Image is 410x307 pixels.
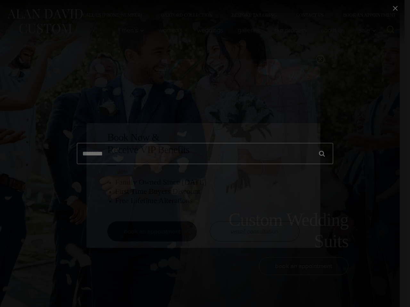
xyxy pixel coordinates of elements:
[316,55,324,63] button: Close
[115,177,299,187] h3: Family Owned Since [DATE]
[210,221,299,241] a: visual consultation
[107,221,197,241] a: book an appointment
[115,196,299,205] h3: Free Lifetime Alterations
[115,187,299,196] h3: First Time Buyers Discount
[107,131,299,156] h2: Book Now & Receive VIP Benefits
